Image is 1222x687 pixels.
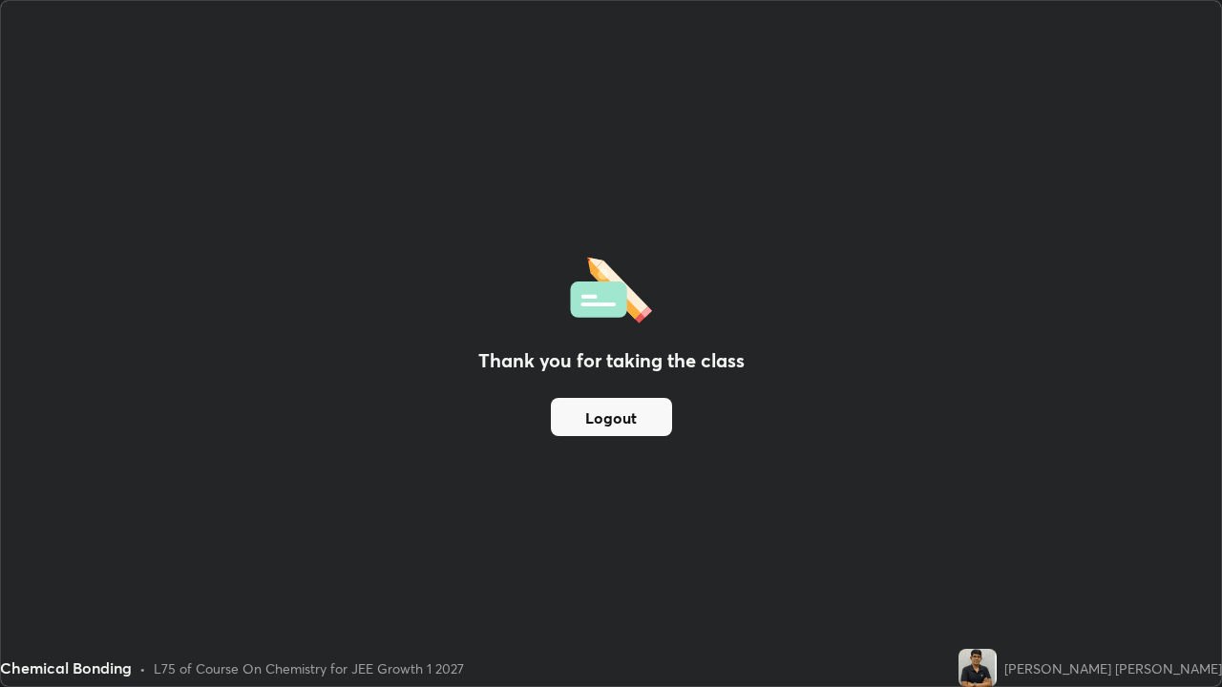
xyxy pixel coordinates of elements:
[570,251,652,323] img: offlineFeedback.1438e8b3.svg
[139,658,146,678] div: •
[154,658,464,678] div: L75 of Course On Chemistry for JEE Growth 1 2027
[478,346,745,375] h2: Thank you for taking the class
[959,649,997,687] img: 92fd1ea14f5f4a1785496d022c14c22f.png
[1004,658,1222,678] div: [PERSON_NAME] [PERSON_NAME]
[551,398,672,436] button: Logout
